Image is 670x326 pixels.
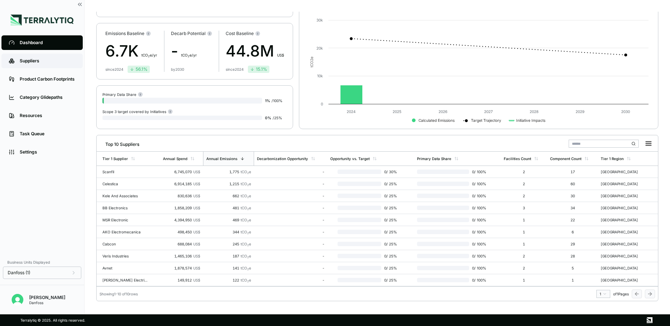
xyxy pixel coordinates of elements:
[163,242,200,246] div: 688,084
[550,230,595,234] div: 6
[550,266,595,270] div: 5
[247,195,249,199] sub: 2
[193,170,200,174] span: US$
[102,109,173,114] div: Scope 3 target covered by Initiatives
[241,266,251,270] span: tCO e
[347,109,356,114] text: 2024
[393,109,401,114] text: 2025
[193,218,200,222] span: US$
[241,230,251,234] span: tCO e
[20,58,75,64] div: Suppliers
[381,194,401,198] span: 0 / 25 %
[130,66,148,72] div: 56.1 %
[550,194,595,198] div: 30
[257,206,324,210] div: -
[226,39,284,63] div: 44.8M
[12,294,23,306] img: Stefania Gallo
[206,182,252,186] div: 1,215
[206,278,252,282] div: 122
[181,53,197,57] span: t CO e/yr
[621,109,630,114] text: 2030
[20,94,75,100] div: Category Glidepaths
[102,266,149,270] div: Avnet
[550,254,595,258] div: 28
[469,278,487,282] span: 0 / 100 %
[206,194,252,198] div: 662
[504,254,544,258] div: 2
[20,149,75,155] div: Settings
[601,206,647,210] div: [GEOGRAPHIC_DATA]
[504,206,544,210] div: 3
[102,218,149,222] div: MSR Electronic
[193,194,200,198] span: US$
[102,230,149,234] div: AKO Electromecanica
[550,278,595,282] div: 1
[265,98,270,103] span: 1 %
[601,278,647,282] div: [GEOGRAPHIC_DATA]
[316,18,323,22] text: 30k
[550,242,595,246] div: 29
[241,182,251,186] span: tCO e
[601,194,647,198] div: [GEOGRAPHIC_DATA]
[105,39,157,63] div: 6.7K
[550,156,581,161] div: Component Count
[171,31,212,36] div: Decarb Potential
[171,39,212,63] div: -
[309,57,314,67] text: tCO e
[381,218,401,222] span: 0 / 25 %
[550,182,595,186] div: 60
[330,156,370,161] div: Opportunity vs. Target
[20,40,75,46] div: Dashboard
[193,206,200,210] span: US$
[102,182,149,186] div: Celestica
[102,278,149,282] div: [PERSON_NAME] Electric Machinery
[504,182,544,186] div: 2
[257,278,324,282] div: -
[9,291,26,308] button: Open user button
[8,270,30,276] span: Danfoss (1)
[163,266,200,270] div: 1,878,574
[29,300,65,305] div: Danfoss
[247,183,249,187] sub: 2
[469,266,487,270] span: 0 / 100 %
[247,244,249,247] sub: 2
[105,67,123,71] div: since 2024
[20,113,75,119] div: Resources
[504,230,544,234] div: 1
[20,131,75,137] div: Task Queue
[163,156,187,161] div: Annual Spend
[102,254,149,258] div: Veris Industries
[469,218,487,222] span: 0 / 100 %
[171,67,184,71] div: by 2030
[469,254,487,258] span: 0 / 100 %
[193,278,200,282] span: US$
[163,254,200,258] div: 1,465,106
[247,256,249,259] sub: 2
[550,170,595,174] div: 17
[613,292,629,296] span: of 1 Pages
[102,206,149,210] div: BB Electronics
[469,170,487,174] span: 0 / 100 %
[257,194,324,198] div: -
[163,218,200,222] div: 4,394,950
[241,194,251,198] span: tCO e
[381,278,401,282] span: 0 / 25 %
[163,206,200,210] div: 1,858,209
[257,266,324,270] div: -
[469,194,487,198] span: 0 / 100 %
[11,15,74,26] img: Logo
[321,102,323,106] text: 0
[316,46,323,50] text: 20k
[469,242,487,246] span: 0 / 100 %
[247,220,249,223] sub: 2
[471,118,501,123] text: Target Trajectory
[439,109,447,114] text: 2026
[193,242,200,246] span: US$
[163,182,200,186] div: 6,914,185
[257,218,324,222] div: -
[100,292,138,296] div: Showing 1 - 10 of 10 rows
[273,116,282,120] span: / 25 %
[193,266,200,270] span: US$
[163,194,200,198] div: 830,636
[601,254,647,258] div: [GEOGRAPHIC_DATA]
